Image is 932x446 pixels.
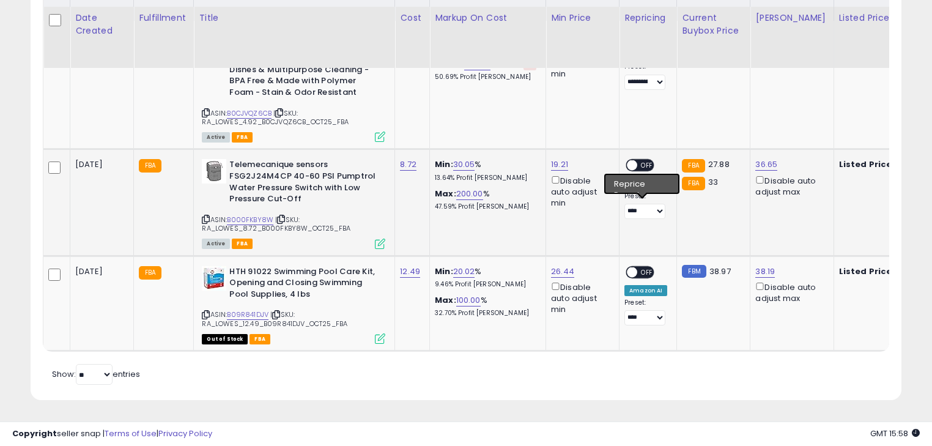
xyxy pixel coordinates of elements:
span: All listings currently available for purchase on Amazon [202,239,230,249]
span: All listings that are currently out of stock and unavailable for purchase on Amazon [202,334,248,344]
b: Listed Price: [839,266,895,277]
b: Max: [435,294,456,306]
img: 41EdYELDocL._SL40_.jpg [202,159,226,184]
small: FBA [682,159,705,173]
div: Min Price [551,12,614,24]
a: Privacy Policy [158,428,212,439]
p: 32.70% Profit [PERSON_NAME] [435,309,536,318]
div: Preset: [624,62,667,90]
div: Amazon AI [624,178,667,189]
a: 19.21 [551,158,568,171]
div: Repricing [624,12,671,24]
a: 12.49 [400,266,420,278]
div: ASIN: [202,159,385,247]
div: Cost [400,12,424,24]
span: FBA [232,239,253,249]
span: 2025-10-13 15:58 GMT [870,428,920,439]
a: B000FKBY8W [227,215,273,225]
a: 26.44 [551,266,574,278]
div: % [435,266,536,289]
div: Fulfillment [139,12,188,24]
div: Date Created [75,12,128,37]
div: Current Buybox Price [682,12,745,37]
div: % [435,188,536,211]
a: 100.00 [456,294,481,307]
small: FBM [682,265,706,278]
th: The percentage added to the cost of goods (COGS) that forms the calculator for Min & Max prices. [430,7,546,68]
span: | SKU: RA_LOWES_4.92_B0CJVQZ6CB_OCT25_FBA [202,108,349,127]
span: OFF [637,160,657,171]
a: Terms of Use [105,428,157,439]
a: B09R841DJV [227,310,268,320]
div: Disable auto adjust min [551,280,610,316]
span: Show: entries [52,368,140,380]
a: B0CJVQZ6CB [227,108,272,119]
span: 33 [708,176,718,188]
img: 51lWTYASQqL._SL40_.jpg [202,266,226,291]
span: FBA [232,132,253,143]
div: [DATE] [75,266,124,277]
small: FBA [139,266,161,280]
div: [DATE] [75,159,124,170]
span: All listings currently available for purchase on Amazon [202,132,230,143]
div: Title [199,12,390,24]
div: Disable auto adjust max [755,280,824,304]
p: 9.46% Profit [PERSON_NAME] [435,280,536,289]
span: | SKU: RA_LOWES_8.72_B000FKBY8W_OCT25_FBA [202,215,350,233]
p: 47.59% Profit [PERSON_NAME] [435,203,536,211]
b: Min: [435,266,453,277]
div: Amazon AI [624,285,667,296]
b: Max: [435,188,456,199]
div: % [435,59,536,81]
div: % [435,295,536,318]
small: FBA [139,159,161,173]
span: OFF [637,267,657,277]
div: Disable auto adjust min [551,174,610,209]
b: HTH 91022 Swimming Pool Care Kit, Opening and Closing Swimming Pool Supplies, 4 lbs [229,266,378,303]
a: 200.00 [456,188,483,200]
span: 27.88 [708,158,730,170]
div: % [435,159,536,182]
span: FBA [250,334,270,344]
span: | SKU: RA_LOWES_12.49_B09R841DJV_OCT25_FBA [202,310,347,328]
p: 50.69% Profit [PERSON_NAME] [435,73,536,81]
div: [PERSON_NAME] [755,12,828,24]
div: ASIN: [202,266,385,343]
a: 8.72 [400,158,416,171]
strong: Copyright [12,428,57,439]
div: Preset: [624,192,667,220]
div: Markup on Cost [435,12,541,24]
div: Disable auto adjust max [755,174,824,198]
a: 38.19 [755,266,775,278]
a: 36.65 [755,158,777,171]
div: Preset: [624,299,667,326]
span: 38.97 [709,266,731,277]
b: Telemecanique sensors FSG2J24M4CP 40-60 PSI Pumptrol Water Pressure Switch with Low Pressure Cut-Off [229,159,378,207]
div: seller snap | | [12,428,212,440]
p: 13.64% Profit [PERSON_NAME] [435,174,536,182]
a: 20.02 [453,266,475,278]
div: ASIN: [202,30,385,141]
small: FBA [682,177,705,190]
a: 30.05 [453,158,475,171]
b: Listed Price: [839,158,895,170]
b: Min: [435,158,453,170]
